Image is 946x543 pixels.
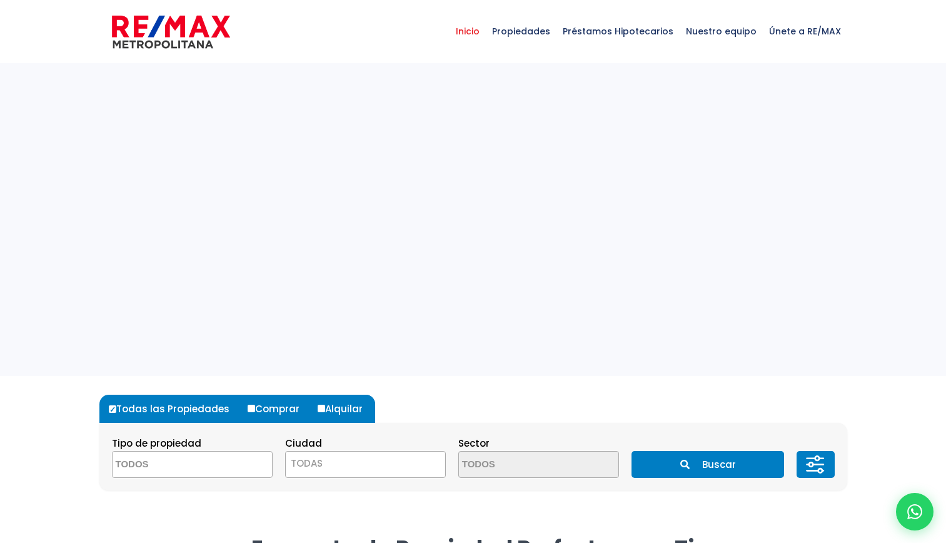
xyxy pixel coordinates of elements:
[318,405,325,412] input: Alquilar
[291,457,323,470] span: TODAS
[106,395,242,423] label: Todas las Propiedades
[632,451,784,478] button: Buscar
[244,395,312,423] label: Comprar
[450,13,486,50] span: Inicio
[112,437,201,450] span: Tipo de propiedad
[680,13,763,50] span: Nuestro equipo
[286,455,445,472] span: TODAS
[763,13,847,50] span: Únete a RE/MAX
[113,452,234,479] textarea: Search
[285,451,446,478] span: TODAS
[556,13,680,50] span: Préstamos Hipotecarios
[459,452,580,479] textarea: Search
[285,437,322,450] span: Ciudad
[458,437,490,450] span: Sector
[314,395,375,423] label: Alquilar
[486,13,556,50] span: Propiedades
[112,13,230,51] img: remax-metropolitana-logo
[109,405,116,413] input: Todas las Propiedades
[248,405,255,412] input: Comprar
